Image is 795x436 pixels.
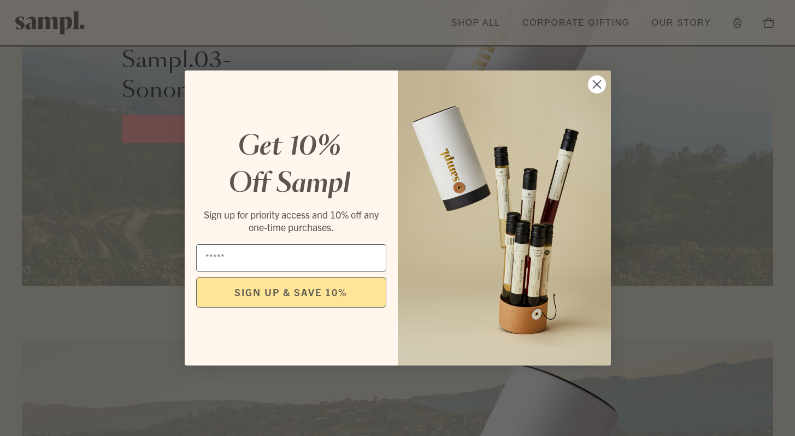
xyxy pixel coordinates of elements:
input: Email [196,244,386,272]
img: 96933287-25a1-481a-a6d8-4dd623390dc6.png [398,70,611,366]
button: SIGN UP & SAVE 10% [196,277,386,308]
em: Get 10% Off Sampl [228,134,350,197]
button: Close dialog [587,75,606,94]
span: Sign up for priority access and 10% off any one-time purchases. [204,208,379,233]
